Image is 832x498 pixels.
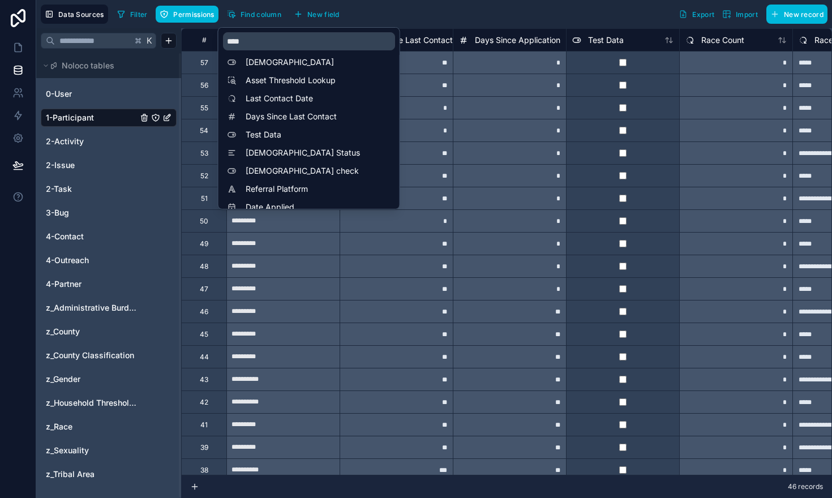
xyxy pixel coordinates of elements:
a: z_Sexuality [46,445,138,456]
span: K [145,37,153,45]
span: z_County Classification [46,350,134,361]
div: z_Race [41,418,177,436]
div: 45 [200,330,208,339]
a: 3-Bug [46,207,138,218]
span: Days Since Last Contact [362,35,453,46]
div: 2-Issue [41,156,177,174]
a: 1-Participant [46,112,138,123]
div: 54 [200,126,208,135]
span: Test Data [588,35,624,46]
div: 41 [200,420,208,430]
a: 0-User [46,88,138,100]
span: z_Race [46,421,72,432]
a: New record [762,5,827,24]
a: 2-Activity [46,136,138,147]
button: Data Sources [41,5,108,24]
span: Days Since Application [475,35,560,46]
div: 48 [200,262,208,271]
span: z_Tribal Area [46,469,95,480]
div: 3-Bug [41,204,177,222]
span: 46 records [788,482,823,491]
button: Permissions [156,6,218,23]
span: Noloco tables [62,60,114,71]
div: z_County Classification [41,346,177,364]
div: z_Household Thresholds [41,394,177,412]
div: 2-Activity [41,132,177,151]
span: Referral Platform [246,183,378,195]
button: Find column [223,6,285,23]
a: 2-Issue [46,160,138,171]
div: 44 [200,353,209,362]
div: 46 [200,307,208,316]
a: 4-Contact [46,231,138,242]
div: 43 [200,375,208,384]
div: z_Administrative Burden [41,299,177,317]
span: Last Contact Date [246,93,378,104]
div: 2-Task [41,180,177,198]
a: z_Tribal Area [46,469,138,480]
span: Date Applied [246,201,378,213]
span: 2-Issue [46,160,75,171]
div: 52 [200,171,208,181]
span: New field [307,10,340,19]
div: 53 [200,149,208,158]
div: 4-Outreach [41,251,177,269]
span: Race Count [701,35,744,46]
span: 2-Activity [46,136,84,147]
div: 42 [200,398,208,407]
div: 50 [200,217,208,226]
div: 4-Partner [41,275,177,293]
a: z_County [46,326,138,337]
span: 3-Bug [46,207,69,218]
span: 4-Outreach [46,255,89,266]
a: 4-Outreach [46,255,138,266]
span: Find column [241,10,281,19]
div: 1-Participant [41,109,177,127]
span: z_Gender [46,373,80,385]
div: 49 [200,239,208,248]
a: z_Gender [46,373,138,385]
div: 55 [200,104,208,113]
span: Import [736,10,758,19]
button: Filter [113,6,152,23]
div: 56 [200,81,208,90]
span: [DEMOGRAPHIC_DATA] check [246,165,378,177]
a: Permissions [156,6,222,23]
div: 4-Contact [41,227,177,246]
span: Export [692,10,714,19]
div: z_County [41,323,177,341]
span: 4-Partner [46,278,82,290]
span: Permissions [173,10,214,19]
div: 39 [200,443,208,452]
button: New record [766,5,827,24]
span: Data Sources [58,10,104,19]
a: z_Race [46,421,138,432]
span: [DEMOGRAPHIC_DATA] Status [246,147,378,158]
span: Test Data [246,129,378,140]
a: 4-Partner [46,278,138,290]
span: 2-Task [46,183,72,195]
div: scrollable content [218,28,400,209]
a: 2-Task [46,183,138,195]
div: 47 [200,285,208,294]
a: z_County Classification [46,350,138,361]
div: z_Tribal Area [41,465,177,483]
button: Export [675,5,718,24]
div: 38 [200,466,208,475]
span: Asset Threshold Lookup [246,75,378,86]
span: [DEMOGRAPHIC_DATA] [246,57,378,68]
div: z_Sexuality [41,441,177,460]
div: 0-User [41,85,177,103]
a: z_Household Thresholds [46,397,138,409]
span: Filter [130,10,148,19]
span: 4-Contact [46,231,84,242]
span: z_Sexuality [46,445,89,456]
div: # [190,36,218,44]
span: 0-User [46,88,72,100]
button: Import [718,5,762,24]
a: z_Administrative Burden [46,302,138,314]
span: New record [784,10,824,19]
div: z_Gender [41,370,177,388]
